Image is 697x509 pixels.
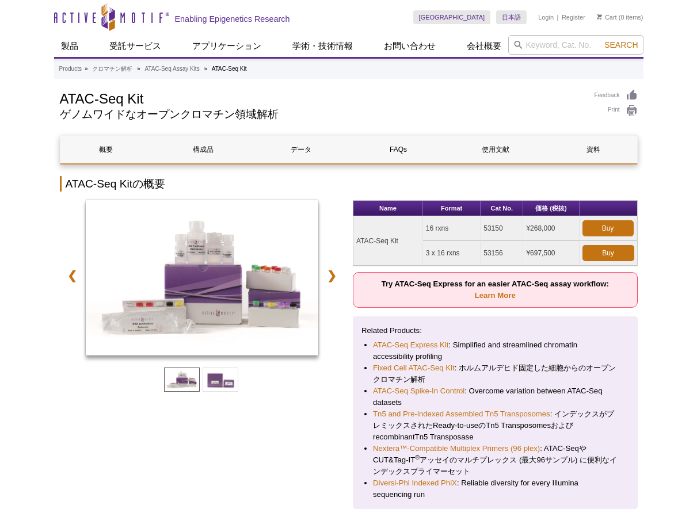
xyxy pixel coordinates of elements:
[481,216,523,241] td: 53150
[361,325,629,336] p: Related Products:
[423,241,481,266] td: 3 x 16 rxns
[582,245,634,261] a: Buy
[185,35,268,57] a: アプリケーション
[562,13,585,21] a: Register
[538,13,554,21] a: Login
[92,64,132,74] a: クロマチン解析
[460,35,508,57] a: 会社概要
[582,220,634,236] a: Buy
[285,35,360,57] a: 学術・技術情報
[523,241,579,266] td: ¥697,500
[523,201,579,216] th: 価格 (税抜)
[60,136,152,163] a: 概要
[144,64,199,74] a: ATAC-Seq Assay Kits
[373,443,540,454] a: Nextera™-Compatible Multiplex Primers (96 plex)
[373,408,618,443] li: : インデックスがプレミックスされたReady-to-useのTn5 TransposomesおよびrecombinantTn5 Transposase
[86,200,319,359] a: ATAC-Seq Kit
[415,454,420,461] sup: ®
[423,201,481,216] th: Format
[59,64,82,74] a: Products
[601,40,641,50] button: Search
[85,66,88,72] li: »
[373,477,618,500] li: : Reliable diversity for every Illumina sequencing run
[319,262,344,289] a: ❯
[373,362,618,385] li: : ホルムアルデヒド固定した細胞からのオープンクロマチン解析
[597,10,643,24] li: (0 items)
[377,35,443,57] a: お問い合わせ
[475,291,516,300] a: Learn More
[175,14,290,24] h2: Enabling Epigenetics Research
[60,176,638,192] h2: ATAC-Seq Kitの概要
[158,136,249,163] a: 構成品
[102,35,168,57] a: 受託サービス
[373,443,618,477] li: : ATAC-SeqやCUT&Tag-IT アッセイのマルチプレックス (最大96サンプル) に便利なインデックスプライマーセット
[373,385,618,408] li: : Overcome variation between ATAC-Seq datasets
[450,136,542,163] a: 使用文献
[523,216,579,241] td: ¥268,000
[352,136,444,163] a: FAQs
[423,216,481,241] td: 16 rxns
[373,385,464,397] a: ATAC-Seq Spike-In Control
[595,89,638,102] a: Feedback
[137,66,140,72] li: »
[496,10,527,24] a: 日本語
[557,10,559,24] li: |
[373,477,457,489] a: Diversi-Phi Indexed PhiX
[204,66,207,72] li: »
[60,109,583,120] h2: ゲノムワイドなオープンクロマチン領域解析
[86,200,319,355] img: ATAC-Seq Kit
[60,89,583,106] h1: ATAC-Seq Kit
[481,241,523,266] td: 53156
[481,201,523,216] th: Cat No.
[413,10,491,24] a: [GEOGRAPHIC_DATA]
[382,280,609,300] strong: Try ATAC-Seq Express for an easier ATAC-Seq assay workflow:
[255,136,346,163] a: データ
[604,40,638,49] span: Search
[54,35,85,57] a: 製品
[597,13,617,21] a: Cart
[212,66,247,72] li: ATAC-Seq Kit
[373,362,455,374] a: Fixed Cell ATAC-Seq Kit
[373,339,618,362] li: : Simplified and streamlined chromatin accessibility profiling
[353,216,423,266] td: ATAC-Seq Kit
[353,201,423,216] th: Name
[373,408,550,420] a: Tn5 and Pre-indexed Assembled Tn5 Transposomes
[508,35,643,55] input: Keyword, Cat. No.
[60,262,85,289] a: ❮
[373,339,448,351] a: ATAC-Seq Express Kit
[547,136,639,163] a: 資料
[595,105,638,117] a: Print
[597,14,602,20] img: Your Cart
